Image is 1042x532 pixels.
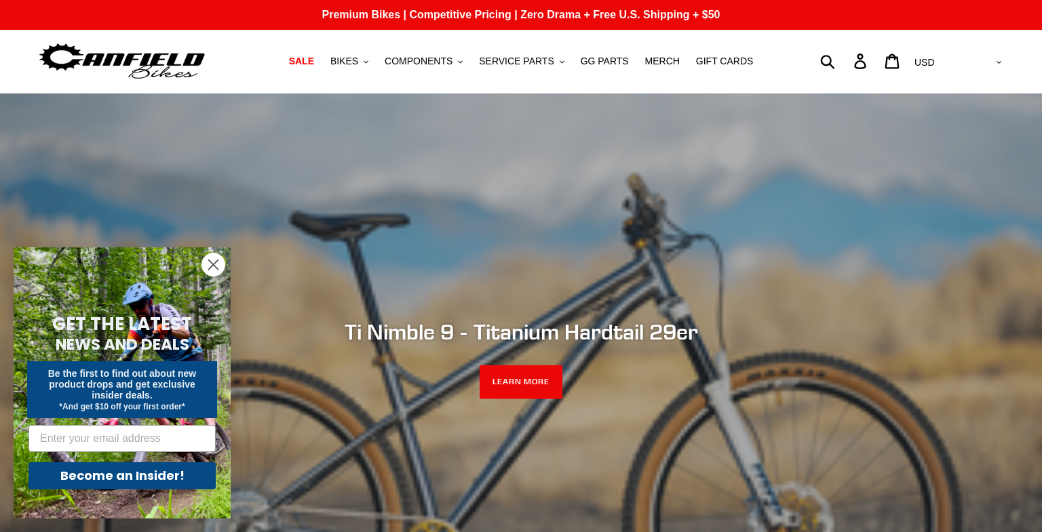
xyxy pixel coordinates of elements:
[638,52,687,70] a: MERCH
[48,368,197,401] span: Be the first to find out about new product drops and get exclusive insider deals.
[828,46,862,76] input: Search
[289,56,314,67] span: SALE
[28,425,216,452] input: Enter your email address
[56,333,189,355] span: NEWS AND DEALS
[52,312,192,336] span: GET THE LATEST
[59,402,185,411] span: *And get $10 off your first order*
[330,56,358,67] span: BIKES
[581,56,629,67] span: GG PARTS
[151,319,891,345] h2: Ti Nimble 9 - Titanium Hardtail 29er
[480,365,563,399] a: LEARN MORE
[689,52,760,70] a: GIFT CARDS
[378,52,469,70] button: COMPONENTS
[479,56,554,67] span: SERVICE PARTS
[282,52,321,70] a: SALE
[385,56,452,67] span: COMPONENTS
[37,40,207,83] img: Canfield Bikes
[645,56,680,67] span: MERCH
[201,253,225,277] button: Close dialog
[324,52,375,70] button: BIKES
[574,52,636,70] a: GG PARTS
[696,56,754,67] span: GIFT CARDS
[28,462,216,489] button: Become an Insider!
[472,52,571,70] button: SERVICE PARTS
